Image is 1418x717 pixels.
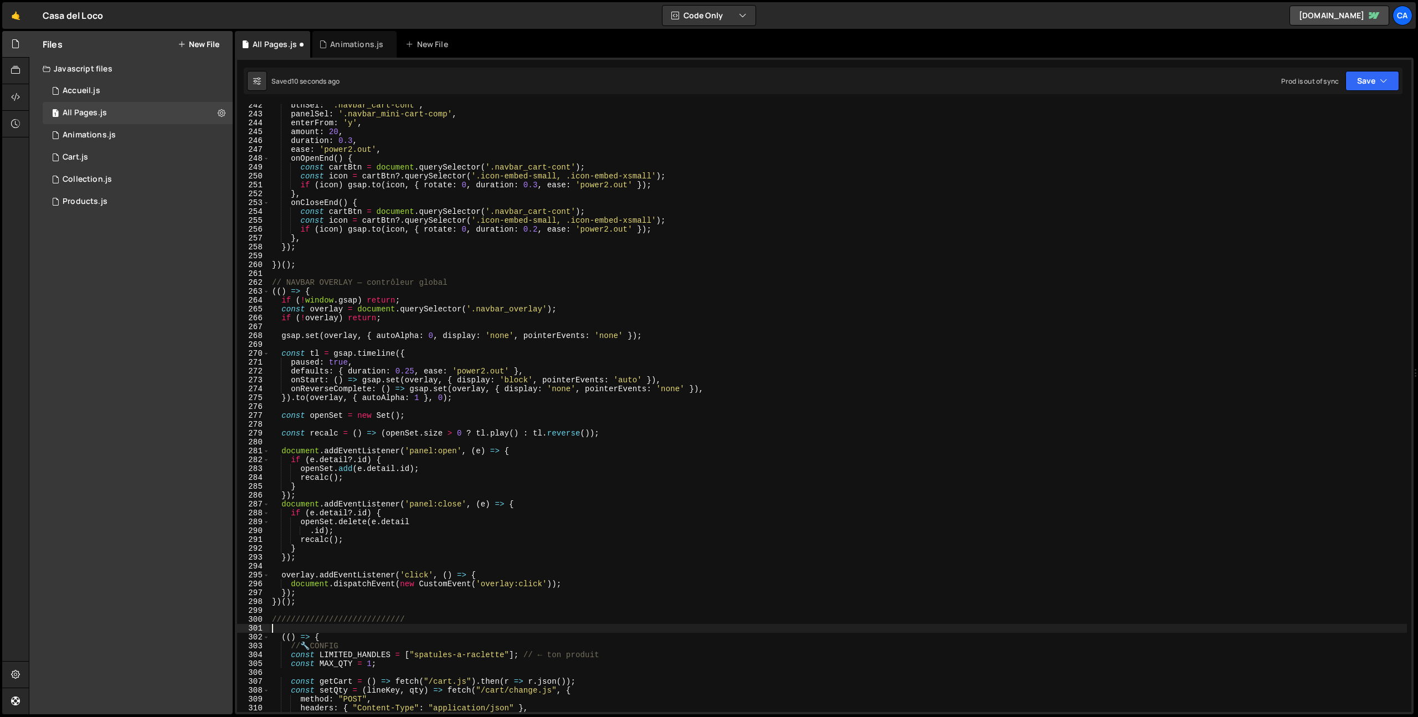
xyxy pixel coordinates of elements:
div: 244 [237,119,270,127]
div: 250 [237,172,270,181]
div: 259 [237,252,270,260]
div: 248 [237,154,270,163]
div: 264 [237,296,270,305]
div: 16791/45882.js [43,102,233,124]
div: New File [405,39,452,50]
div: Animations.js [330,39,383,50]
div: 300 [237,615,270,624]
div: 269 [237,340,270,349]
div: 253 [237,198,270,207]
div: 270 [237,349,270,358]
div: Saved [271,76,340,86]
div: 247 [237,145,270,154]
div: 249 [237,163,270,172]
div: 276 [237,402,270,411]
div: 16791/46302.js [43,191,233,213]
div: 285 [237,482,270,491]
div: 284 [237,473,270,482]
div: 294 [237,562,270,571]
div: 268 [237,331,270,340]
div: 243 [237,110,270,119]
div: 245 [237,127,270,136]
button: New File [178,40,219,49]
button: Code Only [662,6,756,25]
div: 305 [237,659,270,668]
div: 281 [237,447,270,455]
div: 265 [237,305,270,314]
div: 308 [237,686,270,695]
div: 261 [237,269,270,278]
div: 286 [237,491,270,500]
div: 255 [237,216,270,225]
div: 251 [237,181,270,190]
div: 293 [237,553,270,562]
div: All Pages.js [253,39,297,50]
a: [DOMAIN_NAME] [1289,6,1389,25]
div: 301 [237,624,270,633]
div: 278 [237,420,270,429]
div: 292 [237,544,270,553]
div: 295 [237,571,270,580]
div: 298 [237,597,270,606]
div: 277 [237,411,270,420]
div: 266 [237,314,270,322]
div: 282 [237,455,270,464]
div: Animations.js [63,130,116,140]
div: 291 [237,535,270,544]
div: 296 [237,580,270,588]
div: Collection.js [63,175,112,185]
h2: Files [43,38,63,50]
div: Accueil.js [63,86,100,96]
div: 16791/46000.js [43,124,233,146]
div: 246 [237,136,270,145]
div: 290 [237,526,270,535]
div: 275 [237,393,270,402]
div: 289 [237,518,270,526]
div: 274 [237,385,270,393]
div: 299 [237,606,270,615]
div: 257 [237,234,270,243]
div: 280 [237,438,270,447]
div: 307 [237,677,270,686]
div: 302 [237,633,270,642]
div: 272 [237,367,270,376]
div: Products.js [63,197,107,207]
div: 287 [237,500,270,509]
div: 283 [237,464,270,473]
div: 310 [237,704,270,713]
div: 262 [237,278,270,287]
div: 279 [237,429,270,438]
div: All Pages.js [63,108,107,118]
div: 304 [237,651,270,659]
div: 256 [237,225,270,234]
a: Ca [1393,6,1412,25]
div: 273 [237,376,270,385]
div: 10 seconds ago [291,76,340,86]
div: 288 [237,509,270,518]
div: 258 [237,243,270,252]
div: 254 [237,207,270,216]
button: Save [1345,71,1399,91]
span: 1 [52,110,59,119]
div: 303 [237,642,270,651]
div: Cart.js [63,152,88,162]
div: Prod is out of sync [1281,76,1339,86]
div: 260 [237,260,270,269]
div: Casa del Loco [43,9,103,22]
div: 267 [237,322,270,331]
div: 309 [237,695,270,704]
div: 263 [237,287,270,296]
div: 252 [237,190,270,198]
div: 297 [237,588,270,597]
div: 16791/46588.js [43,146,233,168]
div: 271 [237,358,270,367]
div: 16791/45941.js [43,80,233,102]
div: 306 [237,668,270,677]
div: Javascript files [29,58,233,80]
div: 242 [237,101,270,110]
div: 16791/46116.js [43,168,233,191]
a: 🤙 [2,2,29,29]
